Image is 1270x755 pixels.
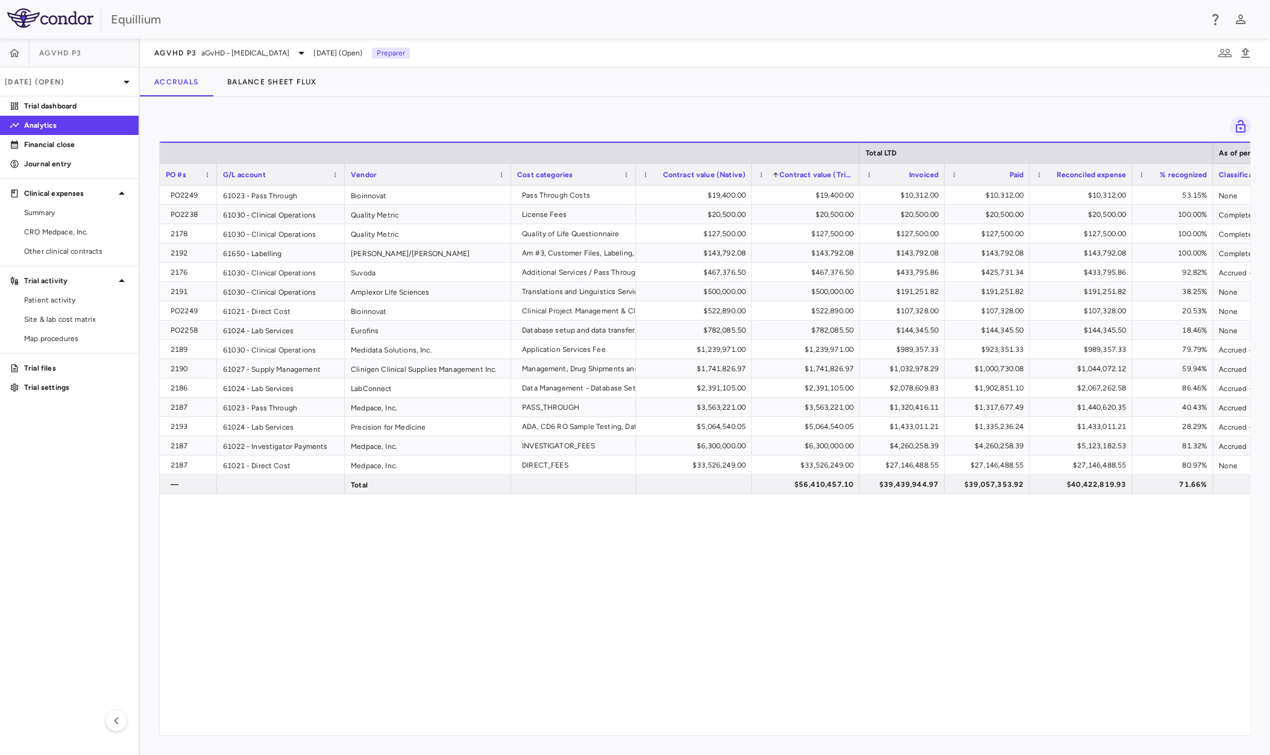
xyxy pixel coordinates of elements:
div: 2189 [171,340,211,359]
div: $4,260,258.39 [955,436,1023,456]
div: $10,312.00 [870,186,938,205]
div: $191,251.82 [955,282,1023,301]
div: $127,500.00 [870,224,938,243]
div: License Fees [522,205,630,224]
div: 2187 [171,456,211,475]
div: Application Services Fee [522,340,630,359]
div: $39,057,353.92 [955,475,1023,494]
div: $5,064,540.05 [762,417,853,436]
div: 2187 [171,398,211,417]
div: $1,440,620.35 [1040,398,1126,417]
div: $5,064,540.05 [647,417,746,436]
div: $20,500.00 [1040,205,1126,224]
span: [DATE] (Open) [313,48,362,58]
p: Trial activity [24,275,115,286]
div: $1,433,011.21 [1040,417,1126,436]
div: $143,792.08 [647,243,746,263]
div: Precision for Medicine [345,417,511,436]
div: $6,300,000.00 [647,436,746,456]
div: Equillium [111,10,1200,28]
div: 71.66% [1143,475,1207,494]
div: [PERSON_NAME]/[PERSON_NAME] [345,243,511,262]
div: Suvoda [345,263,511,281]
div: 2187 [171,436,211,456]
div: $19,400.00 [762,186,853,205]
div: Bioinnovat [345,186,511,204]
div: $1,902,851.10 [955,378,1023,398]
span: Contract value (Trial) [779,171,853,179]
div: Medpace, Inc. [345,436,511,455]
div: $1,000,730.08 [955,359,1023,378]
span: aGVHD P3 [39,48,81,58]
div: Medidata Solutions, Inc. [345,340,511,359]
div: $1,335,236.24 [955,417,1023,436]
div: $39,439,944.97 [870,475,938,494]
p: Analytics [24,120,129,131]
div: $1,032,978.29 [870,359,938,378]
div: $6,300,000.00 [762,436,853,456]
p: [DATE] (Open) [5,77,119,87]
div: 61023 - Pass Through [217,398,345,416]
div: 79.79% [1143,340,1207,359]
p: Financial close [24,139,129,150]
div: $433,795.86 [1040,263,1126,282]
div: PASS_THROUGH [522,398,630,417]
span: Contract value (Native) [663,171,746,179]
div: 2192 [171,243,211,263]
div: $20,500.00 [870,205,938,224]
div: 100.00% [1143,243,1207,263]
div: $10,312.00 [955,186,1023,205]
div: 28.29% [1143,417,1207,436]
div: $1,433,011.21 [870,417,938,436]
div: 61030 - Clinical Operations [217,205,345,224]
div: $40,422,819.93 [1040,475,1126,494]
div: 38.25% [1143,282,1207,301]
div: $425,731.34 [955,263,1023,282]
span: You do not have permission to lock or unlock grids [1225,116,1251,137]
div: 61030 - Clinical Operations [217,224,345,243]
div: Management, Drug Shipments and PT Costs, Set Up Fee [522,359,713,378]
div: $27,146,488.55 [1040,456,1126,475]
div: $522,890.00 [647,301,746,321]
div: $989,357.33 [870,340,938,359]
div: $522,890.00 [762,301,853,321]
div: $127,500.00 [955,224,1023,243]
div: 2176 [171,263,211,282]
p: Preparer [372,48,410,58]
div: $33,526,249.00 [647,456,746,475]
div: $143,792.08 [762,243,853,263]
div: 80.97% [1143,456,1207,475]
p: Clinical expenses [24,188,115,199]
div: $127,500.00 [762,224,853,243]
div: $467,376.50 [647,263,746,282]
div: 20.53% [1143,301,1207,321]
div: $2,391,105.00 [762,378,853,398]
span: Map procedures [24,333,129,344]
div: Amplexor Life Sciences [345,282,511,301]
div: $127,500.00 [647,224,746,243]
div: $1,317,677.49 [955,398,1023,417]
div: $2,078,609.83 [870,378,938,398]
span: Other clinical contracts [24,246,129,257]
div: $10,312.00 [1040,186,1126,205]
p: Trial dashboard [24,101,129,111]
span: Paid [1009,171,1023,179]
div: 61022 - Investigator Payments [217,436,345,455]
div: $144,345.50 [955,321,1023,340]
button: Balance Sheet Flux [213,67,332,96]
div: $20,500.00 [955,205,1023,224]
div: Clinical Project Management & Clinical Operations Management [522,301,738,321]
div: 61023 - Pass Through [217,186,345,204]
div: $500,000.00 [647,282,746,301]
div: 100.00% [1143,224,1207,243]
span: aGVHD P3 [154,48,196,58]
div: Medpace, Inc. [345,456,511,474]
div: 2193 [171,417,211,436]
div: $2,391,105.00 [647,378,746,398]
div: 40.43% [1143,398,1207,417]
div: 61021 - Direct Cost [217,301,345,320]
div: $1,741,826.97 [762,359,853,378]
span: Total LTD [866,149,896,157]
span: Invoiced [909,171,938,179]
div: Medpace, Inc. [345,398,511,416]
